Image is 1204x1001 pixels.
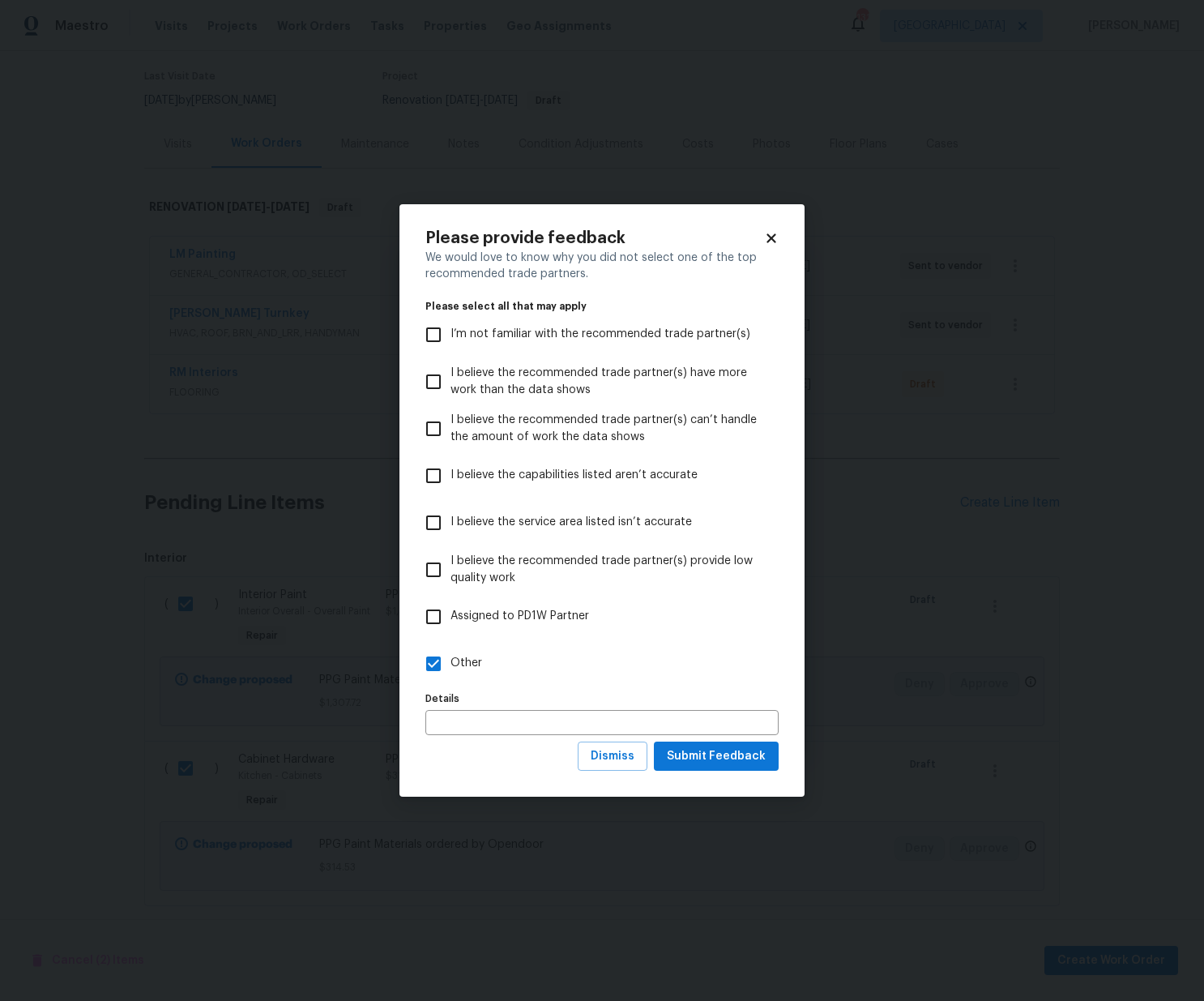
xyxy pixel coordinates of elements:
[450,365,766,399] span: I believe the recommended trade partner(s) have more work than the data shows
[450,553,766,587] span: I believe the recommended trade partner(s) provide low quality work
[425,302,779,311] legend: Please select all that may apply
[425,250,779,282] div: We would love to know why you did not select one of the top recommended trade partners.
[667,746,766,767] span: Submit Feedback
[591,746,634,767] span: Dismiss
[450,514,692,531] span: I believe the service area listed isn’t accurate
[425,694,779,704] label: Details
[578,742,647,772] button: Dismiss
[425,230,764,246] h2: Please provide feedback
[654,742,779,772] button: Submit Feedback
[450,467,698,484] span: I believe the capabilities listed aren’t accurate
[450,326,750,343] span: I’m not familiar with the recommended trade partner(s)
[450,412,766,446] span: I believe the recommended trade partner(s) can’t handle the amount of work the data shows
[450,608,589,625] span: Assigned to PD1W Partner
[450,655,482,672] span: Other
